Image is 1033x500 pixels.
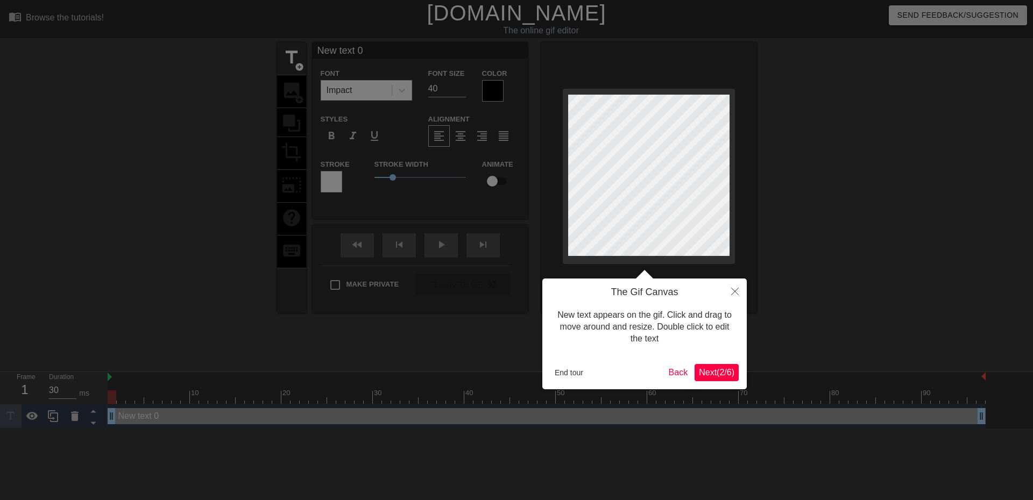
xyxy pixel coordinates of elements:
[695,364,739,381] button: Next
[664,364,692,381] button: Back
[550,365,588,381] button: End tour
[550,287,739,298] h4: The Gif Canvas
[699,368,734,377] span: Next ( 2 / 6 )
[550,298,739,356] div: New text appears on the gif. Click and drag to move around and resize. Double click to edit the text
[723,278,747,303] button: Close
